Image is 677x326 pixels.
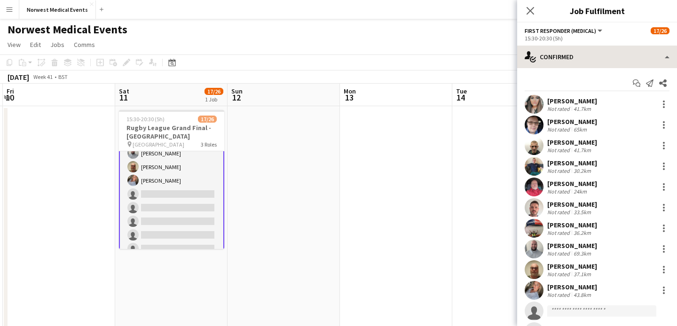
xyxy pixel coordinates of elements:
[525,27,604,34] button: First Responder (Medical)
[231,87,243,95] span: Sun
[456,87,467,95] span: Tue
[547,105,572,112] div: Not rated
[572,229,593,236] div: 36.2km
[547,126,572,133] div: Not rated
[205,96,223,103] div: 1 Job
[8,72,29,82] div: [DATE]
[19,0,96,19] button: Norwest Medical Events
[517,46,677,68] div: Confirmed
[198,116,217,123] span: 17/26
[572,147,593,154] div: 41.7km
[547,209,572,216] div: Not rated
[572,209,593,216] div: 33.5km
[547,271,572,278] div: Not rated
[58,73,68,80] div: BST
[30,40,41,49] span: Edit
[517,5,677,17] h3: Job Fulfilment
[547,291,572,298] div: Not rated
[7,87,14,95] span: Fri
[205,88,223,95] span: 17/26
[547,138,597,147] div: [PERSON_NAME]
[547,159,597,167] div: [PERSON_NAME]
[133,141,184,148] span: [GEOGRAPHIC_DATA]
[547,241,597,250] div: [PERSON_NAME]
[547,188,572,195] div: Not rated
[26,39,45,51] a: Edit
[525,35,669,42] div: 15:30-20:30 (5h)
[547,262,597,271] div: [PERSON_NAME]
[547,97,597,105] div: [PERSON_NAME]
[4,39,24,51] a: View
[119,124,224,140] h3: Rugby League Grand Final - [GEOGRAPHIC_DATA]
[572,250,593,257] div: 69.3km
[126,116,165,123] span: 15:30-20:30 (5h)
[119,87,129,95] span: Sat
[651,27,669,34] span: 17/26
[547,200,597,209] div: [PERSON_NAME]
[230,92,243,103] span: 12
[547,147,572,154] div: Not rated
[47,39,68,51] a: Jobs
[119,110,224,249] app-job-card: 15:30-20:30 (5h)17/26Rugby League Grand Final - [GEOGRAPHIC_DATA] [GEOGRAPHIC_DATA]3 Roles[PERSON...
[572,188,589,195] div: 24km
[8,23,127,37] h1: Norwest Medical Events
[547,117,597,126] div: [PERSON_NAME]
[572,291,593,298] div: 43.8km
[547,250,572,257] div: Not rated
[572,271,593,278] div: 37.1km
[572,167,593,174] div: 30.2km
[119,34,224,313] app-card-role: [PERSON_NAME][PERSON_NAME][PERSON_NAME][PERSON_NAME][PERSON_NAME][PERSON_NAME]
[344,87,356,95] span: Mon
[31,73,55,80] span: Week 41
[8,40,21,49] span: View
[74,40,95,49] span: Comms
[50,40,64,49] span: Jobs
[572,126,589,133] div: 65km
[70,39,99,51] a: Comms
[547,283,597,291] div: [PERSON_NAME]
[342,92,356,103] span: 13
[547,179,597,188] div: [PERSON_NAME]
[547,221,597,229] div: [PERSON_NAME]
[572,105,593,112] div: 41.7km
[201,141,217,148] span: 3 Roles
[455,92,467,103] span: 14
[118,92,129,103] span: 11
[547,167,572,174] div: Not rated
[525,27,596,34] span: First Responder (Medical)
[547,229,572,236] div: Not rated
